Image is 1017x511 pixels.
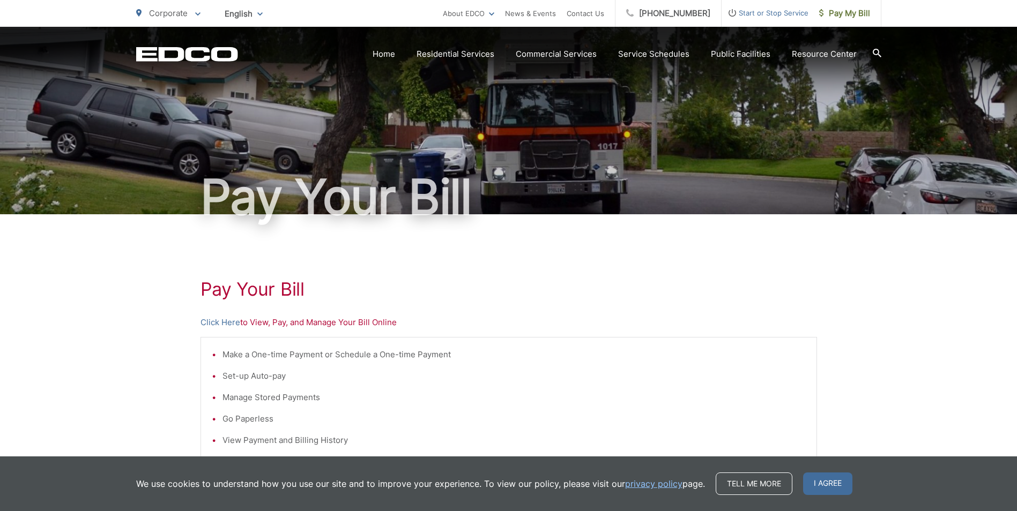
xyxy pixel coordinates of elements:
[567,7,604,20] a: Contact Us
[222,412,806,425] li: Go Paperless
[222,391,806,404] li: Manage Stored Payments
[136,477,705,490] p: We use cookies to understand how you use our site and to improve your experience. To view our pol...
[136,170,881,224] h1: Pay Your Bill
[201,279,817,300] h1: Pay Your Bill
[711,48,770,61] a: Public Facilities
[149,8,188,18] span: Corporate
[222,370,806,382] li: Set-up Auto-pay
[516,48,597,61] a: Commercial Services
[201,316,240,329] a: Click Here
[803,472,852,495] span: I agree
[819,7,870,20] span: Pay My Bill
[417,48,494,61] a: Residential Services
[222,348,806,361] li: Make a One-time Payment or Schedule a One-time Payment
[792,48,857,61] a: Resource Center
[625,477,682,490] a: privacy policy
[373,48,395,61] a: Home
[618,48,689,61] a: Service Schedules
[222,434,806,447] li: View Payment and Billing History
[217,4,271,23] span: English
[716,472,792,495] a: Tell me more
[136,47,238,62] a: EDCD logo. Return to the homepage.
[443,7,494,20] a: About EDCO
[201,316,817,329] p: to View, Pay, and Manage Your Bill Online
[505,7,556,20] a: News & Events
